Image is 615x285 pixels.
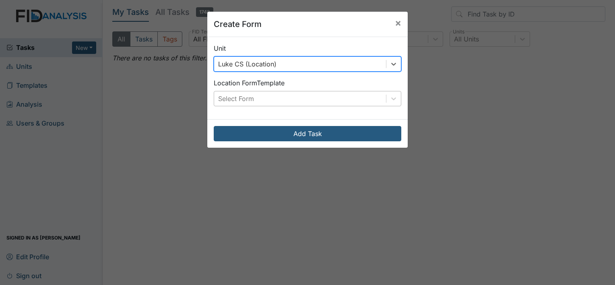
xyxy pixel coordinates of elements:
button: Close [388,12,408,34]
button: Add Task [214,126,401,141]
div: Luke CS (Location) [218,59,277,69]
label: Location Form Template [214,78,285,88]
label: Unit [214,43,226,53]
span: × [395,17,401,29]
h5: Create Form [214,18,262,30]
div: Select Form [218,94,254,103]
